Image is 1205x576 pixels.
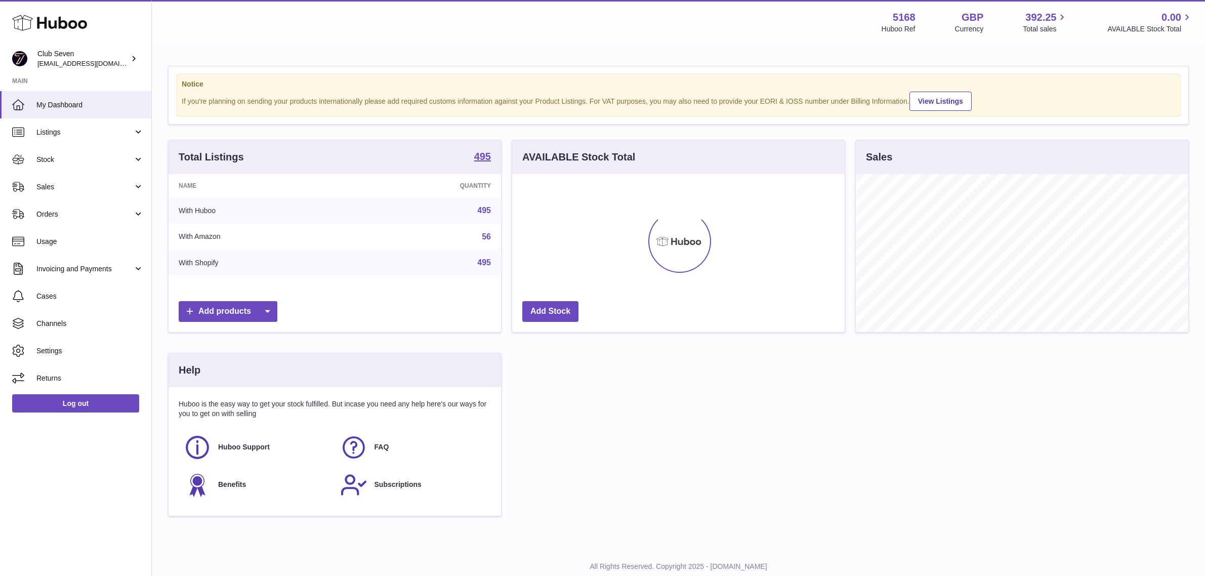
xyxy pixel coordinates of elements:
[37,49,129,68] div: Club Seven
[1107,24,1193,34] span: AVAILABLE Stock Total
[375,442,389,452] span: FAQ
[169,250,351,276] td: With Shopify
[36,182,133,192] span: Sales
[36,128,133,137] span: Listings
[169,224,351,250] td: With Amazon
[340,434,486,461] a: FAQ
[218,442,270,452] span: Huboo Support
[12,51,27,66] img: internalAdmin-5168@internal.huboo.com
[169,174,351,197] th: Name
[179,399,491,419] p: Huboo is the easy way to get your stock fulfilled. But incase you need any help here's our ways f...
[160,562,1197,571] p: All Rights Reserved. Copyright 2025 - [DOMAIN_NAME]
[179,363,200,377] h3: Help
[477,206,491,215] a: 495
[482,232,491,241] a: 56
[1107,11,1193,34] a: 0.00 AVAILABLE Stock Total
[893,11,916,24] strong: 5168
[1025,11,1056,24] span: 392.25
[477,258,491,267] a: 495
[169,197,351,224] td: With Huboo
[37,59,149,67] span: [EMAIL_ADDRESS][DOMAIN_NAME]
[522,301,578,322] a: Add Stock
[474,151,491,163] a: 495
[182,90,1175,111] div: If you're planning on sending your products internationally please add required customs informati...
[909,92,972,111] a: View Listings
[36,100,144,110] span: My Dashboard
[882,24,916,34] div: Huboo Ref
[184,471,330,499] a: Benefits
[1023,11,1068,34] a: 392.25 Total sales
[962,11,983,24] strong: GBP
[12,394,139,413] a: Log out
[179,150,244,164] h3: Total Listings
[36,346,144,356] span: Settings
[36,155,133,164] span: Stock
[340,471,486,499] a: Subscriptions
[351,174,501,197] th: Quantity
[955,24,984,34] div: Currency
[522,150,635,164] h3: AVAILABLE Stock Total
[36,374,144,383] span: Returns
[179,301,277,322] a: Add products
[375,480,422,489] span: Subscriptions
[36,210,133,219] span: Orders
[218,480,246,489] span: Benefits
[36,319,144,328] span: Channels
[1161,11,1181,24] span: 0.00
[474,151,491,161] strong: 495
[182,79,1175,89] strong: Notice
[36,292,144,301] span: Cases
[184,434,330,461] a: Huboo Support
[866,150,892,164] h3: Sales
[1023,24,1068,34] span: Total sales
[36,237,144,246] span: Usage
[36,264,133,274] span: Invoicing and Payments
